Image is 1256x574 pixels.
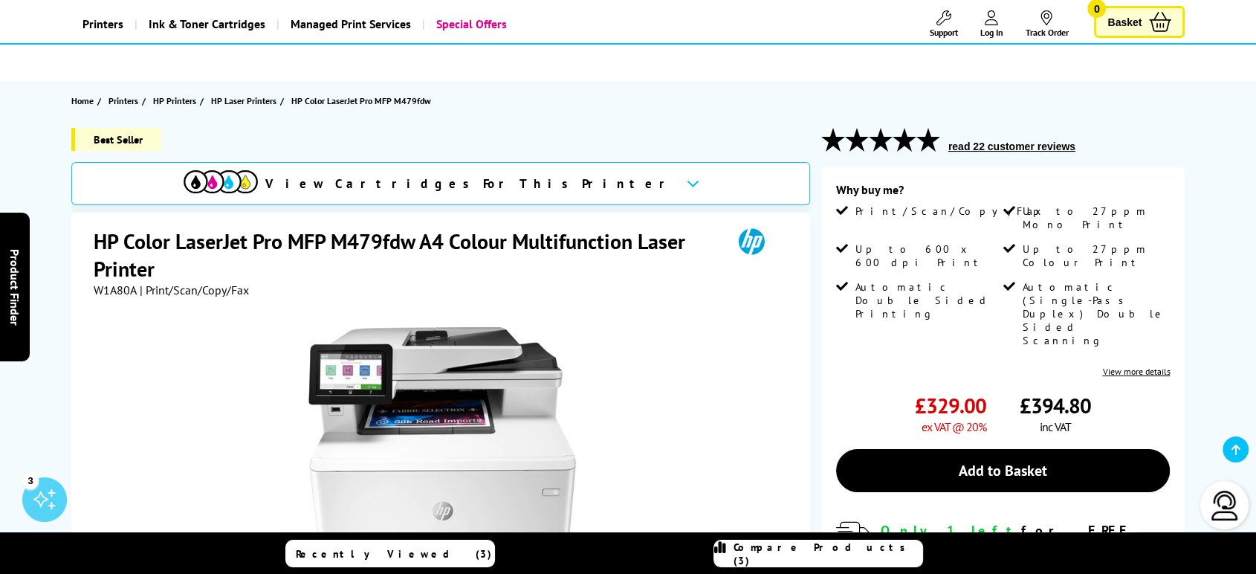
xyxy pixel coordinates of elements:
a: Support [929,10,957,38]
span: | Print/Scan/Copy/Fax [140,283,249,297]
a: Special Offers [422,5,518,43]
span: Best Seller [71,128,161,151]
span: W1A80A [94,283,137,297]
span: Compare Products (3) [734,541,922,567]
span: £394.80 [1020,392,1091,419]
div: Why buy me? [836,182,1171,204]
span: Log In [980,27,1003,38]
a: HP Color LaserJet Pro MFP M479fdw [291,93,435,109]
span: View Cartridges For This Printer [265,175,674,192]
a: HP Printers [153,93,200,109]
span: Automatic (Single-Pass Duplex) Double Sided Scanning [1023,280,1167,347]
a: HP Laser Printers [211,93,280,109]
a: Log In [980,10,1003,38]
span: Home [71,93,94,109]
span: Up to 600 x 600 dpi Print [855,242,1000,269]
a: Basket 0 [1094,6,1185,38]
div: 3 [22,472,39,488]
a: Managed Print Services [276,5,422,43]
a: Track Order [1025,10,1068,38]
span: Ink & Toner Cartridges [149,5,265,43]
span: Only 1 left [881,522,1021,539]
span: Product Finder [7,249,22,326]
span: Basket [1107,12,1142,32]
span: Automatic Double Sided Printing [855,280,1000,320]
button: read 22 customer reviews [944,140,1080,153]
a: Ink & Toner Cartridges [135,5,276,43]
span: Support [929,27,957,38]
a: Home [71,93,97,109]
span: Print/Scan/Copy/Fax [855,204,1046,218]
span: Recently Viewed (3) [296,547,492,561]
img: cmyk-icon.svg [184,170,258,193]
span: Up to 27ppm Colour Print [1023,242,1167,269]
img: HP [717,228,786,255]
a: Add to Basket [836,449,1171,492]
span: £329.00 [915,392,986,419]
img: user-headset-light.svg [1210,491,1240,520]
span: HP Laser Printers [211,93,276,109]
a: View more details [1102,366,1170,377]
span: HP Color LaserJet Pro MFP M479fdw [291,93,431,109]
a: Printers [71,5,135,43]
span: HP Printers [153,93,196,109]
div: for FREE Next Day Delivery [881,522,1171,556]
span: Up to 27ppm Mono Print [1023,204,1167,231]
a: Printers [109,93,142,109]
a: Compare Products (3) [713,540,923,567]
h1: HP Color LaserJet Pro MFP M479fdw A4 Colour Multifunction Laser Printer [94,228,717,283]
a: Recently Viewed (3) [285,540,495,567]
span: inc VAT [1040,419,1071,434]
span: Printers [109,93,138,109]
span: ex VAT @ 20% [922,419,986,434]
